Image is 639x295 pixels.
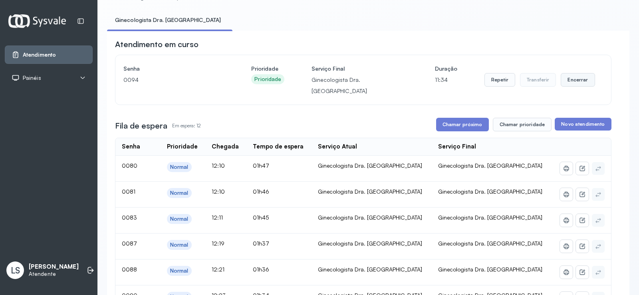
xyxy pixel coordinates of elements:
[122,266,137,273] span: 0088
[318,214,425,221] div: Ginecologista Dra. [GEOGRAPHIC_DATA]
[123,74,224,85] p: 0094
[555,118,611,131] button: Novo atendimento
[122,214,137,221] span: 0083
[122,162,137,169] span: 0080
[318,188,425,195] div: Ginecologista Dra. [GEOGRAPHIC_DATA]
[318,143,357,150] div: Serviço Atual
[212,188,225,195] span: 12:10
[212,240,224,247] span: 12:19
[115,39,198,50] h3: Atendimento em curso
[12,51,86,59] a: Atendimento
[253,188,269,195] span: 01h46
[23,75,41,81] span: Painéis
[520,73,556,87] button: Transferir
[438,143,476,150] div: Serviço Final
[170,164,189,170] div: Normal
[170,216,189,222] div: Normal
[122,240,137,247] span: 0087
[312,74,408,97] p: Ginecologista Dra. [GEOGRAPHIC_DATA]
[170,267,189,274] div: Normal
[493,118,552,131] button: Chamar prioridade
[438,266,542,273] span: Ginecologista Dra. [GEOGRAPHIC_DATA]
[438,214,542,221] span: Ginecologista Dra. [GEOGRAPHIC_DATA]
[170,242,189,248] div: Normal
[122,188,135,195] span: 0081
[436,118,489,131] button: Chamar próximo
[561,73,595,87] button: Encerrar
[212,162,225,169] span: 12:10
[29,271,79,277] p: Atendente
[253,162,269,169] span: 01h47
[253,143,304,150] div: Tempo de espera
[253,240,269,247] span: 01h37
[318,162,425,169] div: Ginecologista Dra. [GEOGRAPHIC_DATA]
[123,63,224,74] h4: Senha
[435,63,457,74] h4: Duração
[170,190,189,196] div: Normal
[318,266,425,273] div: Ginecologista Dra. [GEOGRAPHIC_DATA]
[438,162,542,169] span: Ginecologista Dra. [GEOGRAPHIC_DATA]
[29,263,79,271] p: [PERSON_NAME]
[167,143,198,150] div: Prioridade
[8,14,66,28] img: Logotipo do estabelecimento
[212,143,239,150] div: Chegada
[212,214,223,221] span: 12:11
[251,63,284,74] h4: Prioridade
[254,76,281,83] div: Prioridade
[253,214,269,221] span: 01h45
[115,120,167,131] h3: Fila de espera
[438,188,542,195] span: Ginecologista Dra. [GEOGRAPHIC_DATA]
[438,240,542,247] span: Ginecologista Dra. [GEOGRAPHIC_DATA]
[212,266,224,273] span: 12:21
[107,14,229,27] a: Ginecologista Dra. [GEOGRAPHIC_DATA]
[172,120,201,131] p: Em espera: 12
[122,143,140,150] div: Senha
[253,266,269,273] span: 01h36
[23,51,56,58] span: Atendimento
[435,74,457,85] p: 11:34
[318,240,425,247] div: Ginecologista Dra. [GEOGRAPHIC_DATA]
[484,73,515,87] button: Repetir
[312,63,408,74] h4: Serviço Final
